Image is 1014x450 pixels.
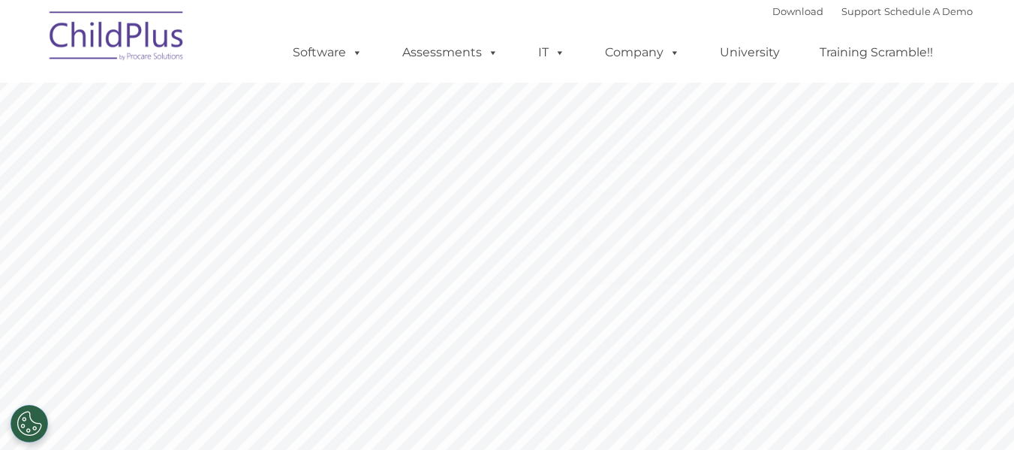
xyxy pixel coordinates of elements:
a: Support [841,5,881,17]
button: Cookies Settings [11,405,48,442]
font: | [772,5,973,17]
a: Training Scramble!! [805,38,948,68]
a: Download [772,5,823,17]
img: ChildPlus by Procare Solutions [42,1,192,76]
a: Assessments [387,38,513,68]
a: Schedule A Demo [884,5,973,17]
a: University [705,38,795,68]
a: Company [590,38,695,68]
a: IT [523,38,580,68]
a: Software [278,38,378,68]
